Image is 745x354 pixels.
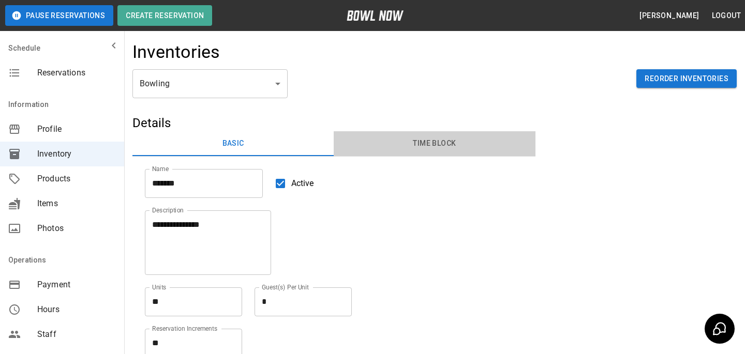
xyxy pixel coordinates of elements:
span: Reservations [37,67,116,79]
h4: Inventories [132,41,220,63]
span: Photos [37,222,116,235]
h5: Details [132,115,535,131]
span: Profile [37,123,116,135]
button: Create Reservation [117,5,212,26]
span: Inventory [37,148,116,160]
img: logo [347,10,404,21]
button: [PERSON_NAME] [635,6,703,25]
span: Hours [37,303,116,316]
span: Payment [37,279,116,291]
span: Staff [37,328,116,341]
span: Products [37,173,116,185]
button: Reorder Inventories [636,69,737,88]
span: Items [37,197,116,210]
div: Bowling [132,69,288,98]
button: Pause Reservations [5,5,113,26]
div: basic tabs example [132,131,535,156]
button: Basic [132,131,334,156]
button: Logout [708,6,745,25]
button: Time Block [334,131,535,156]
span: Active [291,177,314,190]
